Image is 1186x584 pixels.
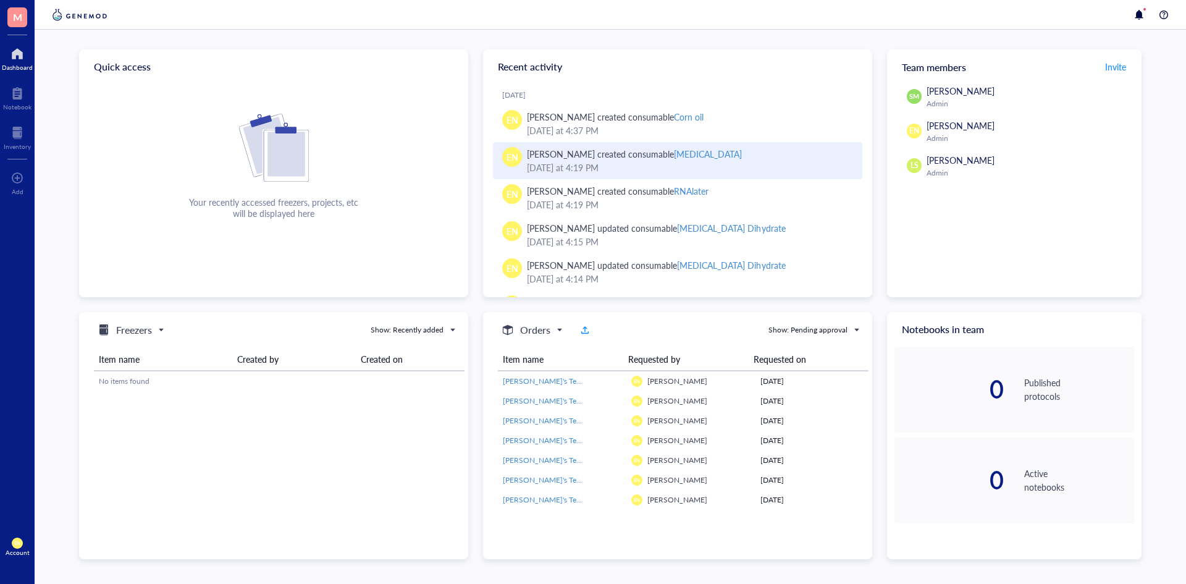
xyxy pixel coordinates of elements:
[647,494,707,505] span: [PERSON_NAME]
[927,99,1129,109] div: Admin
[356,348,465,371] th: Created on
[623,348,749,371] th: Requested by
[674,185,709,197] div: RNAlater
[503,415,621,426] a: [PERSON_NAME]'s Test Item 2
[647,435,707,446] span: [PERSON_NAME]
[749,348,859,371] th: Requested on
[493,216,862,253] a: EN[PERSON_NAME] updated consumable[MEDICAL_DATA] Dihydrate[DATE] at 4:15 PM
[2,64,33,71] div: Dashboard
[503,455,621,466] a: [PERSON_NAME]'s Test Item 2
[760,494,864,506] div: [DATE]
[674,148,742,160] div: [MEDICAL_DATA]
[498,348,623,371] th: Item name
[674,111,704,123] div: Corn oil
[760,376,864,387] div: [DATE]
[887,49,1142,84] div: Team members
[503,396,604,406] span: [PERSON_NAME]'s Test Item 2
[634,378,641,384] span: EN
[503,494,621,506] a: [PERSON_NAME]'s Test Item 2
[527,198,852,211] div: [DATE] at 4:19 PM
[647,415,707,426] span: [PERSON_NAME]
[503,396,621,407] a: [PERSON_NAME]'s Test Item 2
[927,133,1129,143] div: Admin
[503,494,604,505] span: [PERSON_NAME]'s Test Item 2
[634,398,641,404] span: EN
[503,435,604,446] span: [PERSON_NAME]'s Test Item 2
[1024,376,1134,403] div: Published protocols
[99,376,460,387] div: No items found
[768,324,847,336] div: Show: Pending approval
[3,83,32,111] a: Notebook
[507,224,518,238] span: EN
[49,7,110,22] img: genemod-logo
[647,455,707,465] span: [PERSON_NAME]
[527,221,786,235] div: [PERSON_NAME] updated consumable
[527,184,709,198] div: [PERSON_NAME] created consumable
[371,324,444,336] div: Show: Recently added
[507,261,518,275] span: EN
[527,258,786,272] div: [PERSON_NAME] updated consumable
[760,415,864,426] div: [DATE]
[1104,57,1127,77] button: Invite
[527,272,852,286] div: [DATE] at 4:14 PM
[760,455,864,466] div: [DATE]
[527,161,852,174] div: [DATE] at 4:19 PM
[3,103,32,111] div: Notebook
[909,125,919,137] span: EN
[527,235,852,248] div: [DATE] at 4:15 PM
[503,455,604,465] span: [PERSON_NAME]'s Test Item 2
[94,348,232,371] th: Item name
[4,123,31,150] a: Inventory
[116,323,152,337] h5: Freezers
[527,147,742,161] div: [PERSON_NAME] created consumable
[13,9,22,25] span: M
[483,49,872,84] div: Recent activity
[520,323,550,337] h5: Orders
[760,396,864,407] div: [DATE]
[503,415,604,426] span: [PERSON_NAME]'s Test Item 2
[909,91,919,101] span: SM
[760,475,864,486] div: [DATE]
[887,312,1142,347] div: Notebooks in team
[634,418,641,423] span: EN
[493,253,862,290] a: EN[PERSON_NAME] updated consumable[MEDICAL_DATA] Dihydrate[DATE] at 4:14 PM
[527,124,852,137] div: [DATE] at 4:37 PM
[503,435,621,446] a: [PERSON_NAME]'s Test Item 2
[527,110,704,124] div: [PERSON_NAME] created consumable
[927,119,995,132] span: [PERSON_NAME]
[1024,467,1134,494] div: Active notebooks
[507,150,518,164] span: EN
[634,477,641,483] span: EN
[677,259,785,271] div: [MEDICAL_DATA] Dihydrate
[239,114,309,182] img: Cf+DiIyRRx+BTSbnYhsZzE9to3+AfuhVxcka4spAAAAAElFTkSuQmCC
[507,113,518,127] span: EN
[927,85,995,97] span: [PERSON_NAME]
[493,179,862,216] a: EN[PERSON_NAME] created consumableRNAlater[DATE] at 4:19 PM
[4,143,31,150] div: Inventory
[493,105,862,142] a: EN[PERSON_NAME] created consumableCorn oil[DATE] at 4:37 PM
[634,457,641,463] span: EN
[503,376,621,387] a: [PERSON_NAME]'s Test Item 2
[911,160,919,171] span: LS
[634,438,641,443] span: EN
[14,540,21,546] span: EN
[507,187,518,201] span: EN
[232,348,356,371] th: Created by
[79,49,468,84] div: Quick access
[677,222,785,234] div: [MEDICAL_DATA] Dihydrate
[502,90,862,100] div: [DATE]
[647,475,707,485] span: [PERSON_NAME]
[647,396,707,406] span: [PERSON_NAME]
[1105,61,1126,73] span: Invite
[927,168,1129,178] div: Admin
[493,142,862,179] a: EN[PERSON_NAME] created consumable[MEDICAL_DATA][DATE] at 4:19 PM
[503,475,604,485] span: [PERSON_NAME]'s Test Item 2
[894,377,1004,402] div: 0
[647,376,707,386] span: [PERSON_NAME]
[927,154,995,166] span: [PERSON_NAME]
[894,468,1004,493] div: 0
[6,549,30,556] div: Account
[189,197,358,219] div: Your recently accessed freezers, projects, etc will be displayed here
[12,188,23,195] div: Add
